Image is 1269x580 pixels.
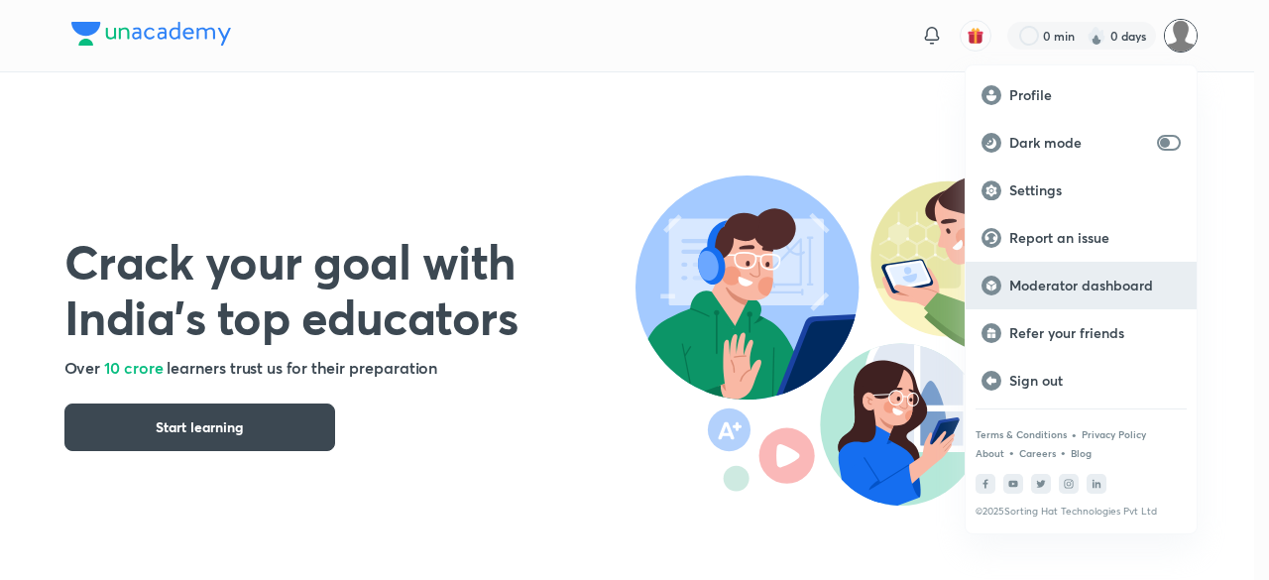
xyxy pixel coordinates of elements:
a: Privacy Policy [1082,428,1146,440]
p: Sign out [1009,372,1181,390]
a: Blog [1071,447,1092,459]
p: Refer your friends [1009,324,1181,342]
a: Settings [966,167,1197,214]
div: • [1071,425,1078,443]
a: Terms & Conditions [976,428,1067,440]
div: • [1060,443,1067,461]
div: • [1008,443,1015,461]
p: Moderator dashboard [1009,277,1181,294]
p: Report an issue [1009,229,1181,247]
a: About [976,447,1004,459]
p: Dark mode [1009,134,1149,152]
p: Profile [1009,86,1181,104]
a: Careers [1019,447,1056,459]
a: Moderator dashboard [966,262,1197,309]
a: Profile [966,71,1197,119]
p: Settings [1009,181,1181,199]
p: © 2025 Sorting Hat Technologies Pvt Ltd [976,506,1187,518]
a: Refer your friends [966,309,1197,357]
